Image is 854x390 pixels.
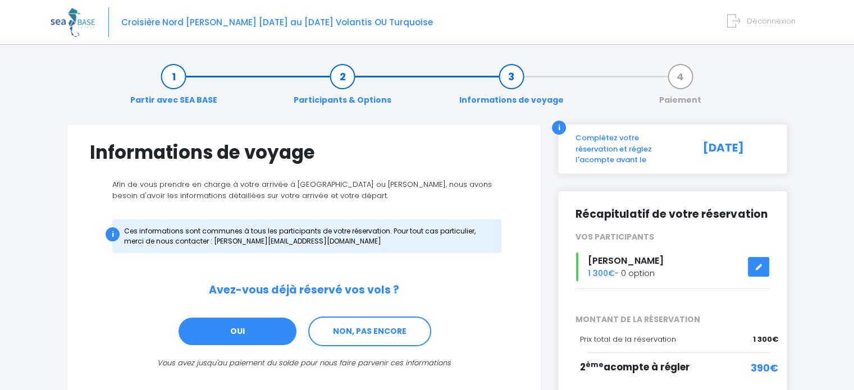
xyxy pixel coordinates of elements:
[112,219,501,253] div: Ces informations sont communes à tous les participants de votre réservation. Pour tout cas partic...
[588,254,664,267] span: [PERSON_NAME]
[567,132,690,166] div: Complétez votre réservation et réglez l'acompte avant le
[157,357,451,368] i: Vous avez jusqu'au paiement du solde pour nous faire parvenir ces informations
[90,284,518,297] h2: Avez-vous déjà réservé vos vols ?
[747,16,796,26] span: Déconnexion
[567,253,778,281] div: - 0 option
[288,71,397,106] a: Participants & Options
[454,71,569,106] a: Informations de voyage
[588,268,615,279] span: 1 300€
[576,208,770,221] h2: Récapitulatif de votre réservation
[580,334,676,345] span: Prix total de la réservation
[586,360,604,369] sup: ème
[90,179,518,201] p: Afin de vous prendre en charge à votre arrivée à [GEOGRAPHIC_DATA] ou [PERSON_NAME], nous avons b...
[567,231,778,243] div: VOS PARTICIPANTS
[308,316,431,347] a: NON, PAS ENCORE
[177,316,298,347] a: OUI
[552,121,566,135] div: i
[654,71,707,106] a: Paiement
[90,141,518,163] h1: Informations de voyage
[125,71,223,106] a: Partir avec SEA BASE
[106,227,120,241] div: i
[580,360,690,374] span: 2 acompte à régler
[751,360,778,375] span: 390€
[753,334,778,345] span: 1 300€
[121,16,433,28] span: Croisière Nord [PERSON_NAME] [DATE] au [DATE] Volantis OU Turquoise
[690,132,778,166] div: [DATE]
[567,314,778,325] span: MONTANT DE LA RÉSERVATION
